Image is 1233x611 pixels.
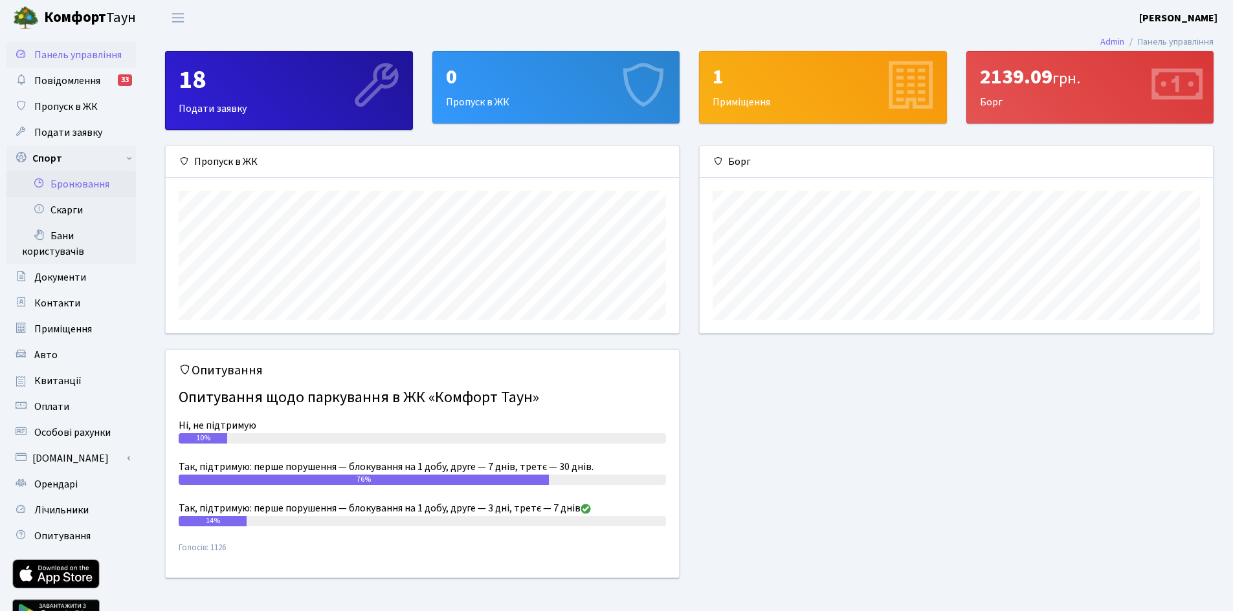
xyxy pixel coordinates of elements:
[6,223,136,264] a: Бани користувачів
[44,7,136,29] span: Таун
[44,7,106,28] b: Комфорт
[179,65,399,96] div: 18
[166,52,412,129] div: Подати заявку
[34,296,80,310] span: Контакти
[34,348,58,362] span: Авто
[6,497,136,523] a: Лічильники
[432,51,680,123] a: 0Пропуск в ЖК
[34,400,69,414] span: Оплати
[6,394,136,420] a: Оплати
[700,146,1213,178] div: Борг
[699,51,947,123] a: 1Приміщення
[34,503,89,517] span: Лічильники
[967,52,1214,123] div: Борг
[6,290,136,316] a: Контакти
[1124,35,1214,49] li: Панель управління
[34,125,102,140] span: Подати заявку
[179,459,666,475] div: Так, підтримую: перше порушення — блокування на 1 добу, друге — 7 днів, третє — 30 днів.
[6,316,136,342] a: Приміщення
[6,94,136,120] a: Пропуск в ЖК
[179,542,666,564] small: Голосів: 1126
[179,418,666,433] div: Ні, не підтримую
[165,51,413,130] a: 18Подати заявку
[179,475,549,485] div: 76%
[34,322,92,336] span: Приміщення
[713,65,933,89] div: 1
[6,171,136,197] a: Бронювання
[162,7,194,28] button: Переключити навігацію
[34,270,86,284] span: Документи
[6,368,136,394] a: Квитанції
[6,145,136,171] a: Спорт
[34,100,98,114] span: Пропуск в ЖК
[34,374,82,388] span: Квитанції
[34,477,78,491] span: Орендарі
[179,433,227,444] div: 10%
[179,516,247,526] div: 14%
[179,500,666,516] div: Так, підтримую: перше порушення — блокування на 1 добу, друге — 3 дні, третє — 7 днів
[1139,10,1217,26] a: [PERSON_NAME]
[6,471,136,497] a: Орендарі
[6,264,136,290] a: Документи
[34,48,122,62] span: Панель управління
[13,5,39,31] img: logo.png
[6,420,136,445] a: Особові рахунки
[6,120,136,145] a: Подати заявку
[118,74,132,86] div: 33
[700,52,946,123] div: Приміщення
[6,68,136,94] a: Повідомлення33
[34,425,111,440] span: Особові рахунки
[1081,28,1233,56] nav: breadcrumb
[34,529,91,543] span: Опитування
[166,146,679,178] div: Пропуск в ЖК
[6,523,136,549] a: Опитування
[433,52,680,123] div: Пропуск в ЖК
[6,342,136,368] a: Авто
[34,74,100,88] span: Повідомлення
[980,65,1201,89] div: 2139.09
[1139,11,1217,25] b: [PERSON_NAME]
[6,445,136,471] a: [DOMAIN_NAME]
[446,65,667,89] div: 0
[179,383,666,413] h4: Опитування щодо паркування в ЖК «Комфорт Таун»
[1052,67,1080,90] span: грн.
[6,197,136,223] a: Скарги
[6,42,136,68] a: Панель управління
[1100,35,1124,48] a: Admin
[179,363,666,378] h5: Опитування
